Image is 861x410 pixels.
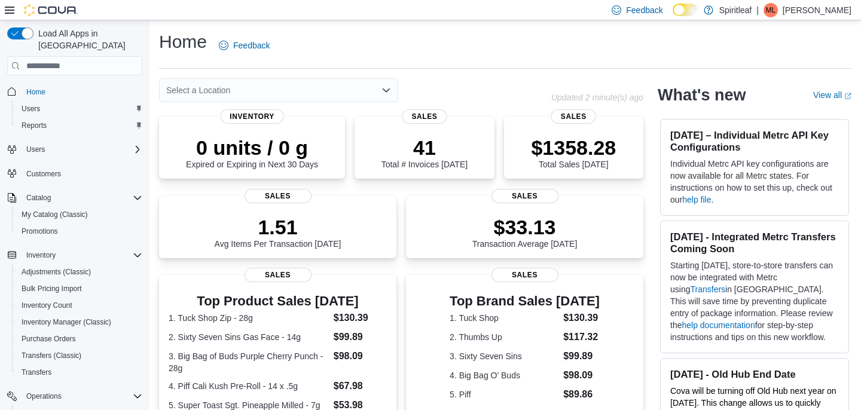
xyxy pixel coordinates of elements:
[813,90,851,100] a: View allExternal link
[26,87,45,97] span: Home
[186,136,318,169] div: Expired or Expiring in Next 30 Days
[17,365,56,380] a: Transfers
[658,85,746,105] h2: What's new
[22,142,50,157] button: Users
[214,33,274,57] a: Feedback
[22,334,76,344] span: Purchase Orders
[2,82,147,100] button: Home
[844,93,851,100] svg: External link
[756,3,759,17] p: |
[670,158,839,206] p: Individual Metrc API key configurations are now available for all Metrc states. For instructions ...
[22,227,58,236] span: Promotions
[17,118,51,133] a: Reports
[670,231,839,255] h3: [DATE] - Integrated Metrc Transfers Coming Soon
[2,247,147,264] button: Inventory
[563,368,600,383] dd: $98.09
[22,121,47,130] span: Reports
[22,267,91,277] span: Adjustments (Classic)
[22,210,88,219] span: My Catalog (Classic)
[26,391,62,401] span: Operations
[2,189,147,206] button: Catalog
[491,268,558,282] span: Sales
[22,301,72,310] span: Inventory Count
[169,312,329,324] dt: 1. Tuck Shop Zip - 28g
[17,348,142,363] span: Transfers (Classic)
[764,3,778,17] div: Malcolm L
[12,100,147,117] button: Users
[334,330,387,344] dd: $99.89
[17,265,96,279] a: Adjustments (Classic)
[17,365,142,380] span: Transfers
[245,268,312,282] span: Sales
[783,3,851,17] p: [PERSON_NAME]
[24,4,78,16] img: Cova
[2,165,147,182] button: Customers
[17,332,142,346] span: Purchase Orders
[22,368,51,377] span: Transfers
[551,93,643,102] p: Updated 2 minute(s) ago
[186,136,318,160] p: 0 units / 0 g
[169,294,387,308] h3: Top Product Sales [DATE]
[450,331,558,343] dt: 2. Thumbs Up
[17,282,142,296] span: Bulk Pricing Import
[450,369,558,381] dt: 4. Big Bag O' Buds
[12,314,147,331] button: Inventory Manager (Classic)
[17,315,116,329] a: Inventory Manager (Classic)
[334,349,387,363] dd: $98.09
[12,364,147,381] button: Transfers
[670,368,839,380] h3: [DATE] - Old Hub End Date
[22,351,81,360] span: Transfers (Classic)
[472,215,578,239] p: $33.13
[169,380,329,392] dt: 4. Piff Cali Kush Pre-Roll - 14 x .5g
[491,189,558,203] span: Sales
[334,311,387,325] dd: $130.39
[673,4,698,16] input: Dark Mode
[17,298,142,313] span: Inventory Count
[563,330,600,344] dd: $117.32
[17,332,81,346] a: Purchase Orders
[26,193,51,203] span: Catalog
[159,30,207,54] h1: Home
[22,166,142,181] span: Customers
[450,350,558,362] dt: 3. Sixty Seven Sins
[682,320,755,330] a: help documentation
[169,331,329,343] dt: 2. Sixty Seven Sins Gas Face - 14g
[12,347,147,364] button: Transfers (Classic)
[563,311,600,325] dd: $130.39
[17,118,142,133] span: Reports
[719,3,752,17] p: Spiritleaf
[22,389,142,403] span: Operations
[690,284,725,294] a: Transfers
[450,388,558,400] dt: 5. Piff
[22,84,142,99] span: Home
[22,389,66,403] button: Operations
[402,109,447,124] span: Sales
[17,102,142,116] span: Users
[626,4,662,16] span: Feedback
[2,388,147,405] button: Operations
[12,264,147,280] button: Adjustments (Classic)
[670,129,839,153] h3: [DATE] – Individual Metrc API Key Configurations
[22,191,142,205] span: Catalog
[233,39,270,51] span: Feedback
[381,136,468,160] p: 41
[531,136,616,169] div: Total Sales [DATE]
[673,16,673,17] span: Dark Mode
[17,298,77,313] a: Inventory Count
[245,189,312,203] span: Sales
[563,349,600,363] dd: $99.89
[22,104,40,114] span: Users
[17,348,86,363] a: Transfers (Classic)
[22,167,66,181] a: Customers
[22,191,56,205] button: Catalog
[17,224,142,238] span: Promotions
[17,102,45,116] a: Users
[17,315,142,329] span: Inventory Manager (Classic)
[215,215,341,249] div: Avg Items Per Transaction [DATE]
[12,223,147,240] button: Promotions
[12,331,147,347] button: Purchase Orders
[12,206,147,223] button: My Catalog (Classic)
[26,169,61,179] span: Customers
[381,136,468,169] div: Total # Invoices [DATE]
[220,109,284,124] span: Inventory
